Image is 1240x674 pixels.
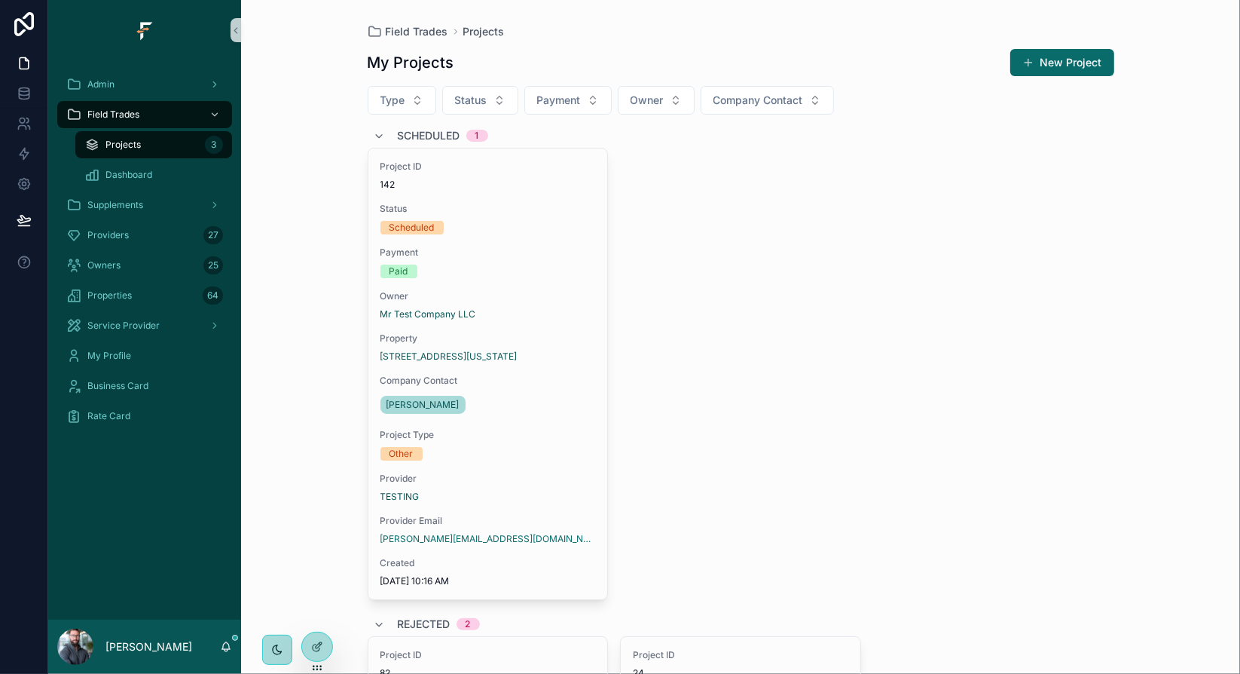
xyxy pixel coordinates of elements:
[87,259,121,271] span: Owners
[380,93,405,108] span: Type
[87,109,139,121] span: Field Trades
[57,191,232,219] a: Supplements
[380,332,596,345] span: Property
[380,308,476,320] a: Mr Test Company LLC
[524,86,612,115] button: Select Button
[203,256,223,274] div: 25
[105,639,192,654] p: [PERSON_NAME]
[713,93,803,108] span: Company Contact
[466,618,471,630] div: 2
[380,491,420,503] a: TESTING
[87,229,129,241] span: Providers
[57,71,232,98] a: Admin
[57,101,232,128] a: Field Trades
[386,24,448,39] span: Field Trades
[380,533,596,545] a: [PERSON_NAME][EMAIL_ADDRESS][DOMAIN_NAME]
[389,447,414,461] div: Other
[398,617,450,632] span: Rejected
[205,136,223,154] div: 3
[389,265,408,278] div: Paid
[57,222,232,249] a: Providers27
[57,342,232,369] a: My Profile
[463,24,505,39] a: Projects
[87,78,115,90] span: Admin
[57,403,232,430] a: Rate Card
[633,649,848,661] span: Project ID
[105,139,141,151] span: Projects
[87,199,143,211] span: Supplements
[631,93,664,108] span: Owner
[203,286,223,305] div: 64
[380,161,596,173] span: Project ID
[701,86,834,115] button: Select Button
[380,351,518,363] a: [STREET_ADDRESS][US_STATE]
[380,649,596,661] span: Project ID
[75,161,232,188] a: Dashboard
[1010,49,1114,76] button: New Project
[380,557,596,569] span: Created
[368,86,436,115] button: Select Button
[57,312,232,339] a: Service Provider
[475,130,479,142] div: 1
[380,515,596,527] span: Provider Email
[87,350,131,362] span: My Profile
[455,93,487,108] span: Status
[380,247,596,259] span: Payment
[380,429,596,441] span: Project Type
[537,93,581,108] span: Payment
[380,179,596,191] span: 142
[87,290,132,302] span: Properties
[87,380,148,392] span: Business Card
[57,372,232,400] a: Business Card
[57,252,232,279] a: Owners25
[75,131,232,158] a: Projects3
[105,169,152,181] span: Dashboard
[48,60,241,449] div: scrollable content
[368,24,448,39] a: Field Trades
[87,410,130,422] span: Rate Card
[380,290,596,302] span: Owner
[380,575,596,587] span: [DATE] 10:16 AM
[380,396,466,414] a: [PERSON_NAME]
[386,399,460,411] span: [PERSON_NAME]
[380,375,596,387] span: Company Contact
[368,52,454,73] h1: My Projects
[442,86,518,115] button: Select Button
[57,282,232,309] a: Properties64
[133,18,157,42] img: App logo
[368,148,609,600] a: Project ID142StatusScheduledPaymentPaidOwnerMr Test Company LLCProperty[STREET_ADDRESS][US_STATE]...
[398,128,460,143] span: Scheduled
[203,226,223,244] div: 27
[380,473,596,485] span: Provider
[87,320,160,332] span: Service Provider
[618,86,695,115] button: Select Button
[389,221,435,234] div: Scheduled
[380,203,596,215] span: Status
